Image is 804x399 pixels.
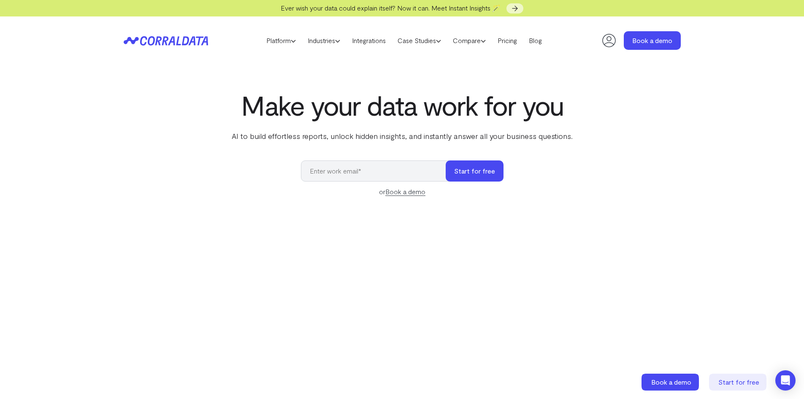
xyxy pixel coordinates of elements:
[624,31,681,50] a: Book a demo
[385,187,425,196] a: Book a demo
[709,374,768,391] a: Start for free
[775,370,796,391] div: Open Intercom Messenger
[447,34,492,47] a: Compare
[260,34,302,47] a: Platform
[302,34,346,47] a: Industries
[651,378,691,386] span: Book a demo
[492,34,523,47] a: Pricing
[392,34,447,47] a: Case Studies
[301,160,454,182] input: Enter work email*
[446,160,504,182] button: Start for free
[718,378,759,386] span: Start for free
[523,34,548,47] a: Blog
[230,130,574,141] p: AI to build effortless reports, unlock hidden insights, and instantly answer all your business qu...
[346,34,392,47] a: Integrations
[230,90,574,120] h1: Make your data work for you
[281,4,501,12] span: Ever wish your data could explain itself? Now it can. Meet Instant Insights 🪄
[301,187,504,197] div: or
[642,374,701,391] a: Book a demo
